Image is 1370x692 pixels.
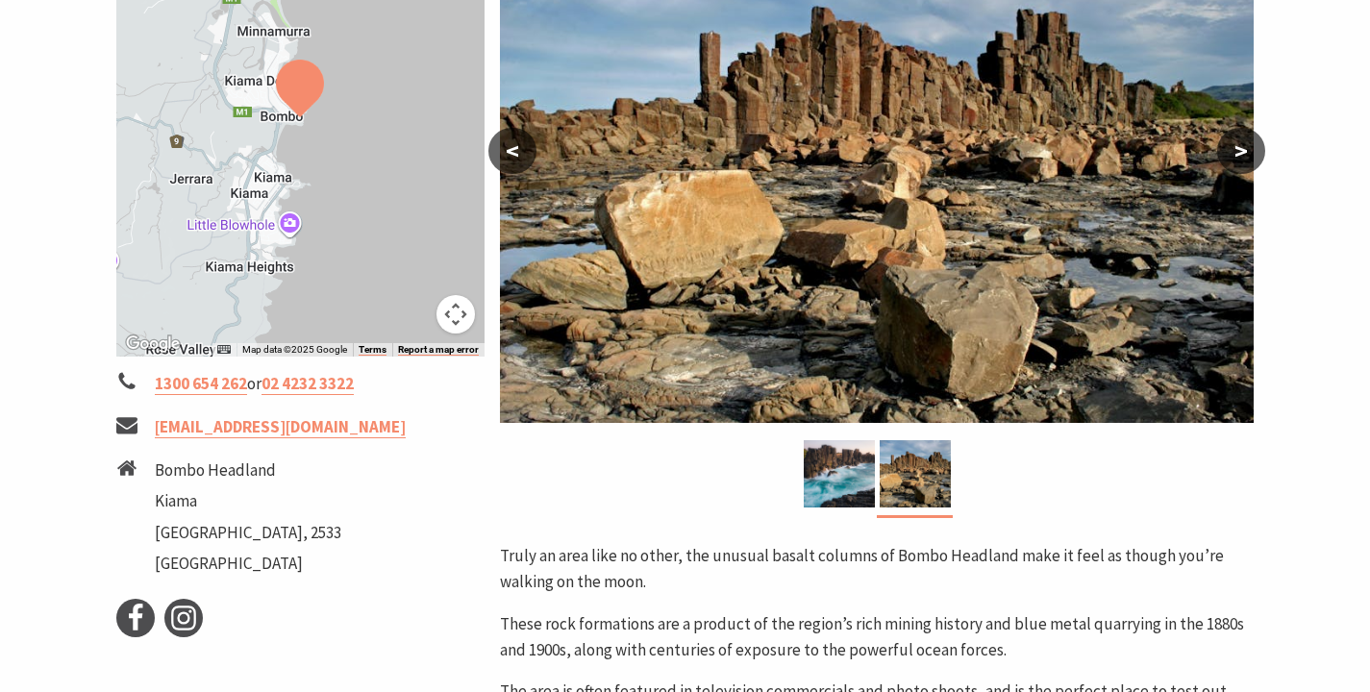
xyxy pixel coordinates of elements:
[116,371,486,397] li: or
[217,343,231,357] button: Keyboard shortcuts
[488,128,536,174] button: <
[121,332,185,357] a: Open this area in Google Maps (opens a new window)
[436,295,475,334] button: Map camera controls
[398,344,479,356] a: Report a map error
[155,488,341,514] li: Kiama
[804,440,875,507] img: Bombo Quarry
[155,457,341,483] li: Bombo Headland
[500,543,1254,595] p: Truly an area like no other, the unusual basalt columns of Bombo Headland make it feel as though ...
[155,416,406,438] a: [EMAIL_ADDRESS][DOMAIN_NAME]
[1217,128,1265,174] button: >
[155,551,341,577] li: [GEOGRAPHIC_DATA]
[880,440,951,507] img: Bombo Quarry
[155,373,247,395] a: 1300 654 262
[500,611,1254,663] p: These rock formations are a product of the region’s rich mining history and blue metal quarrying ...
[121,332,185,357] img: Google
[359,344,386,356] a: Terms
[155,520,341,546] li: [GEOGRAPHIC_DATA], 2533
[262,373,354,395] a: 02 4232 3322
[242,344,347,355] span: Map data ©2025 Google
